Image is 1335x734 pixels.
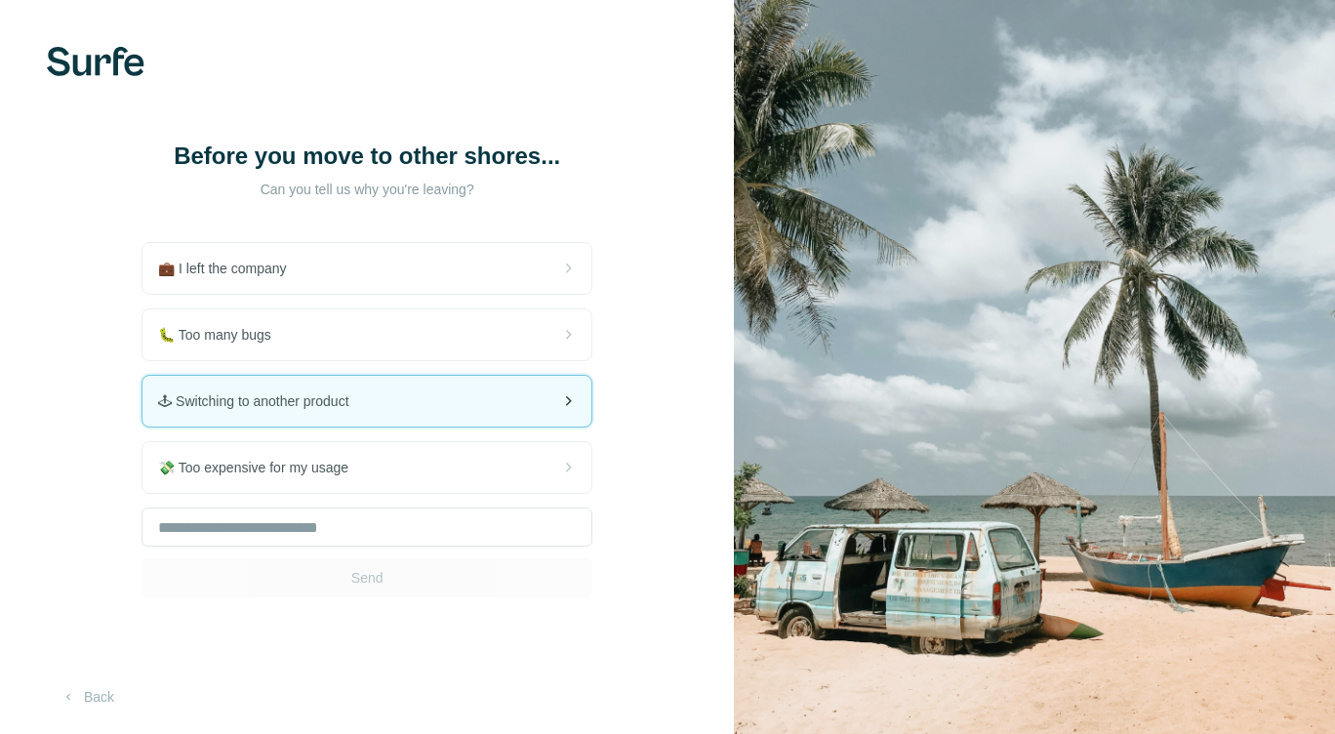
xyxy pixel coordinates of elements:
button: Back [47,679,128,714]
span: 🕹 Switching to another product [158,391,364,411]
h1: Before you move to other shores... [172,141,562,172]
p: Can you tell us why you're leaving? [172,180,562,199]
span: 💸 Too expensive for my usage [158,458,364,477]
span: 🐛 Too many bugs [158,325,287,345]
img: Surfe's logo [47,47,144,76]
span: 💼 I left the company [158,259,302,278]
